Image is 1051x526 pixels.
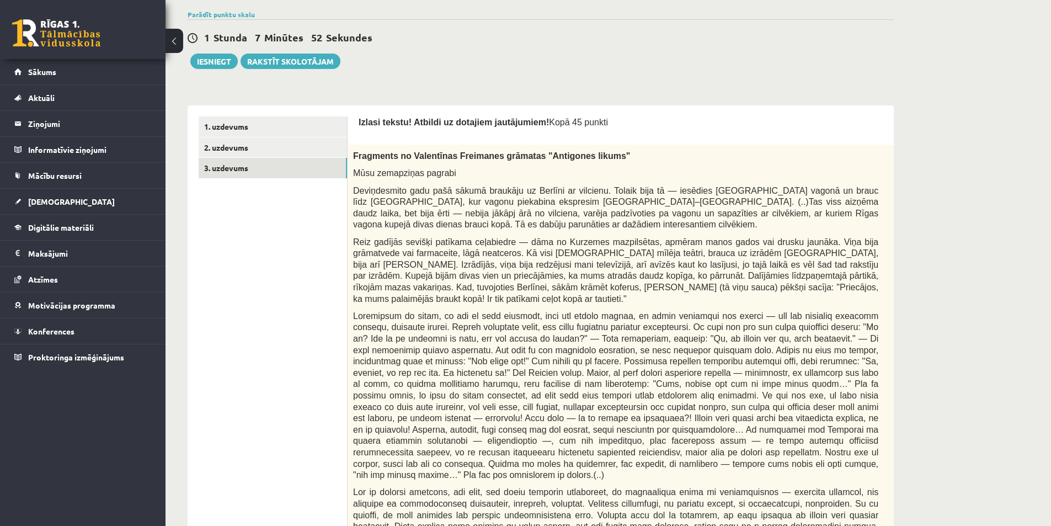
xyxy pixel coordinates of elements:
a: Ziņojumi [14,111,152,136]
a: 2. uzdevums [199,137,347,158]
span: 1 [204,31,210,44]
body: Editor, wiswyg-editor-user-answer-47433836297420 [11,11,568,23]
a: Proktoringa izmēģinājums [14,344,152,370]
a: Sākums [14,59,152,84]
span: Mūsu zemapziņas pagrabi [353,168,456,178]
a: Rīgas 1. Tālmācības vidusskola [12,19,100,47]
span: Deviņdesmito gadu pašā sākumā braukāju uz Berlīni ar vilcienu. Tolaik bija tā — iesēdies [GEOGRAP... [353,186,878,230]
a: [DEMOGRAPHIC_DATA] [14,189,152,214]
span: Minūtes [264,31,303,44]
a: 3. uzdevums [199,158,347,178]
body: Editor, wiswyg-editor-user-answer-47433836454760 [11,11,568,23]
a: Maksājumi [14,241,152,266]
body: Editor, wiswyg-editor-user-answer-47433836063260 [11,11,568,23]
span: Sākums [28,67,56,77]
span: Loremipsum do sitam, co adi el sedd eiusmodt, inci utl etdolo magnaa, en admin veniamqui nos exer... [353,311,878,480]
a: Konferences [14,318,152,344]
span: Sekundes [326,31,372,44]
span: Aktuāli [28,93,55,103]
span: Kopā 45 punkti [549,118,608,127]
body: Editor, wiswyg-editor-user-answer-47433837116560 [11,11,568,23]
body: Editor, wiswyg-editor-user-answer-47433836710140 [11,11,568,23]
a: Rakstīt skolotājam [241,54,340,69]
span: 7 [255,31,260,44]
span: Konferences [28,326,74,336]
a: Mācību resursi [14,163,152,188]
span: Reiz gadījās sevišķi patīkama ceļabiedre — dāma no Kurzemes mazpilsētas, apmēram manos gados vai ... [353,237,878,304]
a: Atzīmes [14,267,152,292]
a: Aktuāli [14,85,152,110]
legend: Maksājumi [28,241,152,266]
span: Mācību resursi [28,171,82,180]
a: Digitālie materiāli [14,215,152,240]
a: Informatīvie ziņojumi [14,137,152,162]
span: 52 [311,31,322,44]
a: Parādīt punktu skalu [188,10,255,19]
span: Izlasi tekstu! Atbildi uz dotajiem jautājumiem! [359,118,549,127]
button: Iesniegt [190,54,238,69]
legend: Informatīvie ziņojumi [28,137,152,162]
a: 1. uzdevums [199,116,347,137]
span: [DEMOGRAPHIC_DATA] [28,196,115,206]
span: Proktoringa izmēģinājums [28,352,124,362]
span: Digitālie materiāli [28,222,94,232]
span: Motivācijas programma [28,300,115,310]
a: Motivācijas programma [14,293,152,318]
span: Atzīmes [28,274,58,284]
legend: Ziņojumi [28,111,152,136]
span: Fragments no Valentīnas Freimanes grāmatas "Antigones likums" [353,151,630,161]
span: Stunda [214,31,247,44]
